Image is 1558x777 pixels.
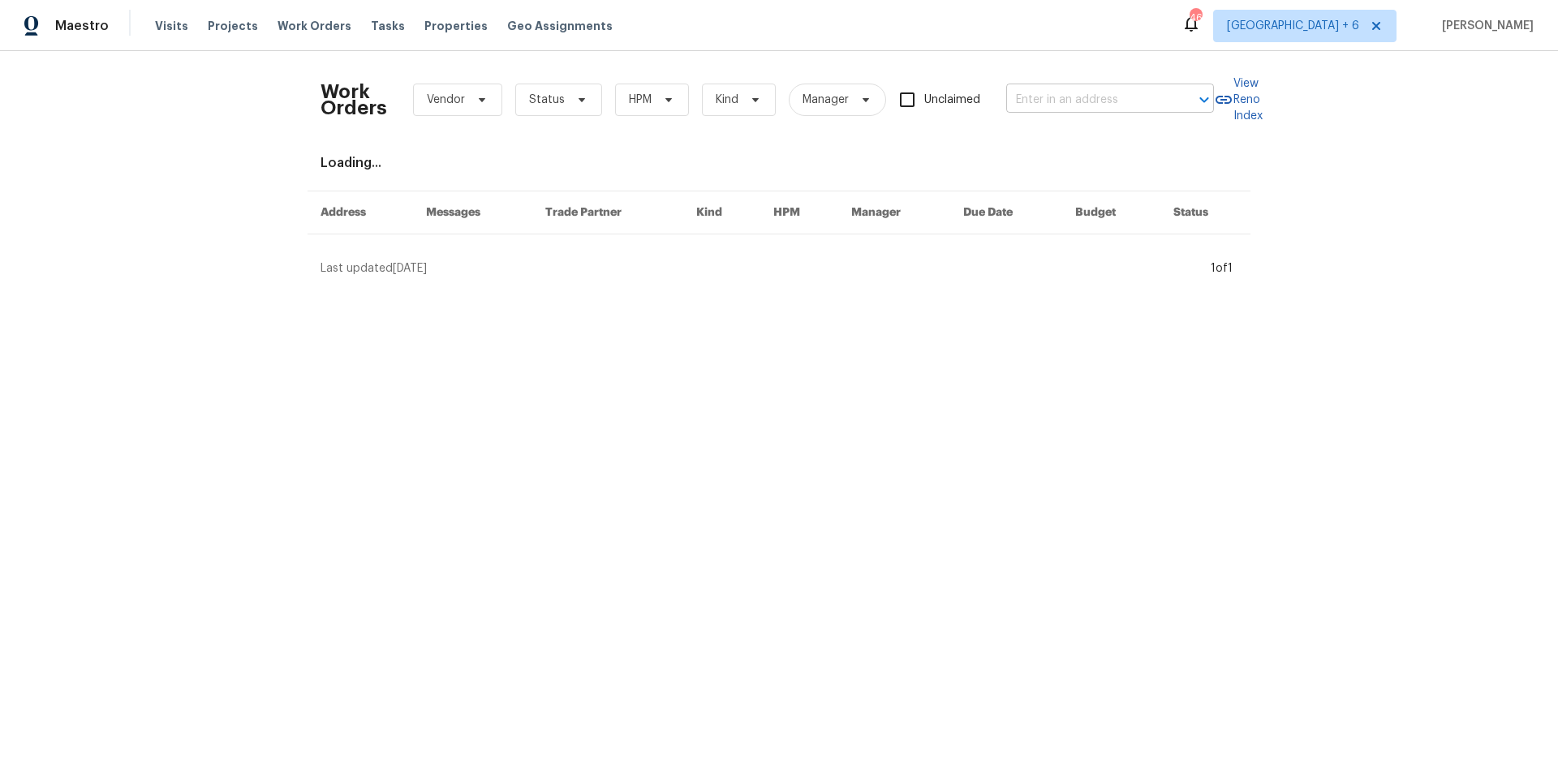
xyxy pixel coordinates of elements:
span: Geo Assignments [507,18,613,34]
th: Trade Partner [532,191,684,234]
th: Budget [1062,191,1160,234]
span: Visits [155,18,188,34]
div: Loading... [321,155,1237,171]
th: Manager [838,191,950,234]
h2: Work Orders [321,84,387,116]
div: 1 of 1 [1211,260,1233,277]
input: Enter in an address [1006,88,1168,113]
th: Due Date [950,191,1062,234]
span: [GEOGRAPHIC_DATA] + 6 [1227,18,1359,34]
th: HPM [760,191,838,234]
div: Last updated [321,260,1206,277]
span: Maestro [55,18,109,34]
th: Address [308,191,413,234]
span: Manager [803,92,849,108]
span: [PERSON_NAME] [1435,18,1534,34]
span: Kind [716,92,738,108]
th: Status [1160,191,1250,234]
span: Status [529,92,565,108]
span: HPM [629,92,652,108]
span: Properties [424,18,488,34]
button: Open [1193,88,1216,111]
span: Tasks [371,20,405,32]
th: Kind [683,191,760,234]
a: View Reno Index [1214,75,1263,124]
th: Messages [413,191,532,234]
div: 46 [1190,10,1201,26]
span: Projects [208,18,258,34]
span: Work Orders [278,18,351,34]
span: Unclaimed [924,92,980,109]
span: Vendor [427,92,465,108]
span: [DATE] [393,263,427,274]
